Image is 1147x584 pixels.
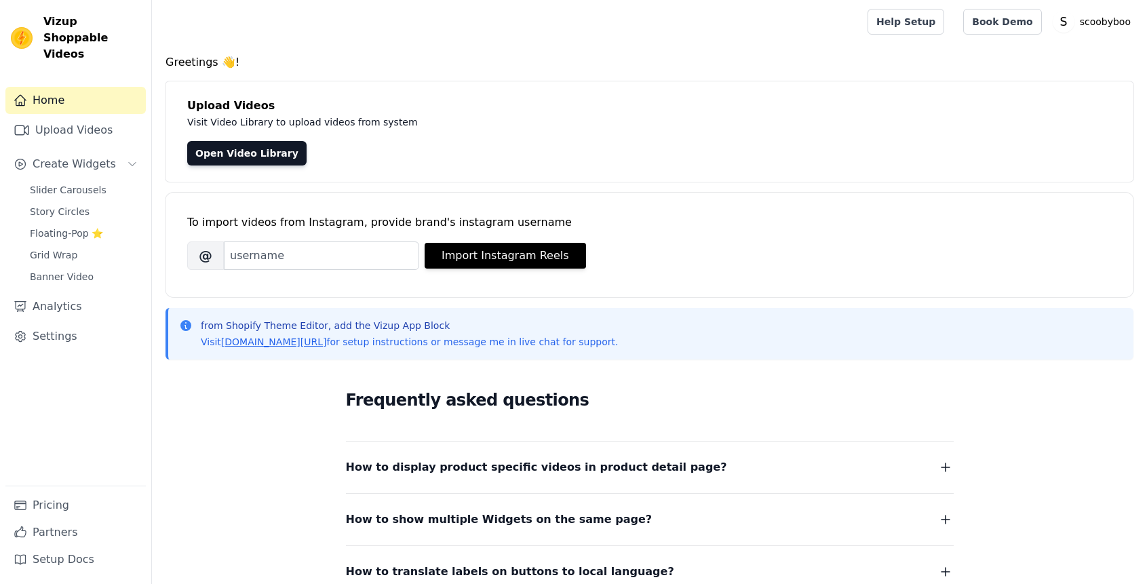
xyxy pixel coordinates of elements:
a: Book Demo [963,9,1041,35]
a: Upload Videos [5,117,146,144]
a: Partners [5,519,146,546]
a: Setup Docs [5,546,146,573]
span: How to display product specific videos in product detail page? [346,458,727,477]
a: [DOMAIN_NAME][URL] [221,336,327,347]
span: Grid Wrap [30,248,77,262]
a: Story Circles [22,202,146,221]
span: How to show multiple Widgets on the same page? [346,510,653,529]
span: Story Circles [30,205,90,218]
span: Banner Video [30,270,94,284]
a: Settings [5,323,146,350]
a: Banner Video [22,267,146,286]
div: To import videos from Instagram, provide brand's instagram username [187,214,1112,231]
button: How to display product specific videos in product detail page? [346,458,954,477]
a: Floating-Pop ⭐ [22,224,146,243]
a: Help Setup [868,9,944,35]
a: Pricing [5,492,146,519]
button: How to show multiple Widgets on the same page? [346,510,954,529]
span: Floating-Pop ⭐ [30,227,103,240]
h4: Upload Videos [187,98,1112,114]
h2: Frequently asked questions [346,387,954,414]
a: Open Video Library [187,141,307,166]
text: S [1059,15,1067,28]
p: Visit for setup instructions or message me in live chat for support. [201,335,618,349]
p: Visit Video Library to upload videos from system [187,114,795,130]
span: How to translate labels on buttons to local language? [346,562,674,581]
a: Home [5,87,146,114]
input: username [224,241,419,270]
a: Analytics [5,293,146,320]
span: Slider Carousels [30,183,106,197]
button: Import Instagram Reels [425,243,586,269]
a: Grid Wrap [22,246,146,265]
span: Vizup Shoppable Videos [43,14,140,62]
h4: Greetings 👋! [166,54,1133,71]
span: Create Widgets [33,156,116,172]
button: S scoobyboo [1053,9,1136,34]
a: Slider Carousels [22,180,146,199]
p: scoobyboo [1074,9,1136,34]
img: Vizup [11,27,33,49]
span: @ [187,241,224,270]
p: from Shopify Theme Editor, add the Vizup App Block [201,319,618,332]
button: How to translate labels on buttons to local language? [346,562,954,581]
button: Create Widgets [5,151,146,178]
